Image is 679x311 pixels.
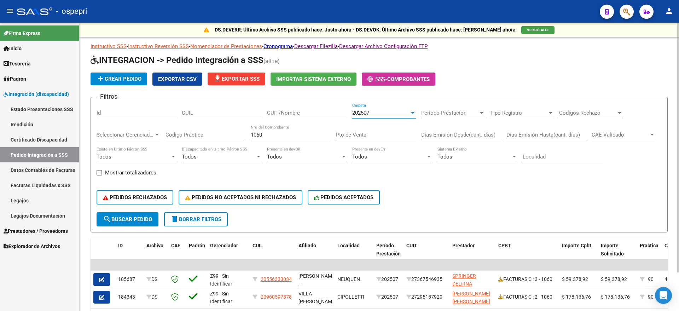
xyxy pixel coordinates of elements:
[190,43,262,50] a: Nomenclador de Prestaciones
[185,194,296,201] span: PEDIDOS NO ACEPTADOS NI RECHAZADOS
[146,275,166,283] div: DS
[97,154,111,160] span: Todos
[261,294,292,300] span: 20960597878
[648,294,654,300] span: 90
[562,294,591,300] span: $ 178.136,76
[4,227,68,235] span: Prestadores / Proveedores
[640,243,658,248] span: Practica
[91,55,263,65] span: INTEGRACION -> Pedido Integración a SSS
[164,212,228,226] button: Borrar Filtros
[261,276,292,282] span: 20556333034
[376,275,401,283] div: 202507
[665,276,667,282] span: 4
[171,243,180,248] span: CAE
[421,110,478,116] span: Periodo Prestacion
[452,291,490,305] span: [PERSON_NAME] [PERSON_NAME]
[404,238,449,269] datatable-header-cell: CUIT
[271,73,356,86] button: Importar Sistema Externo
[495,238,559,269] datatable-header-cell: CPBT
[339,43,428,50] a: Descargar Archivo Configuración FTP
[521,26,555,34] button: VER DETALLE
[91,43,127,50] a: Instructivo SSS
[56,4,87,19] span: - ospepri
[387,76,430,82] span: Comprobantes
[314,194,374,201] span: PEDIDOS ACEPTADOS
[296,238,335,269] datatable-header-cell: Afiliado
[4,60,31,68] span: Tesorería
[4,90,69,98] span: Integración (discapacidad)
[146,293,166,301] div: DS
[118,275,141,283] div: 185687
[665,7,673,15] mat-icon: person
[91,73,147,85] button: Crear Pedido
[352,110,369,116] span: 202507
[562,276,588,282] span: $ 59.378,92
[210,291,232,305] span: Z99 - Sin Identificar
[170,215,179,223] mat-icon: delete
[158,76,197,82] span: Exportar CSV
[601,294,630,300] span: $ 178.136,76
[598,238,637,269] datatable-header-cell: Importe Solicitado
[128,43,189,50] a: Instructivo Reversión SSS
[213,76,260,82] span: Exportar SSS
[6,7,14,15] mat-icon: menu
[367,76,387,82] span: -
[308,190,380,205] button: PEDIDOS ACEPTADOS
[96,76,141,82] span: Crear Pedido
[267,154,282,160] span: Todos
[655,287,672,304] div: Open Intercom Messenger
[189,243,205,248] span: Padrón
[210,273,232,287] span: Z99 - Sin Identificar
[337,276,360,282] span: NEUQUEN
[118,243,123,248] span: ID
[4,29,40,37] span: Firma Express
[406,275,447,283] div: 27367546935
[498,293,556,301] div: FACTURAS C : 2 - 1060
[376,293,401,301] div: 202507
[562,243,593,248] span: Importe Cpbt.
[179,190,302,205] button: PEDIDOS NO ACEPTADOS NI RECHAZADOS
[103,215,111,223] mat-icon: search
[490,110,547,116] span: Tipo Registro
[335,238,373,269] datatable-header-cell: Localidad
[449,238,495,269] datatable-header-cell: Prestador
[4,242,60,250] span: Explorador de Archivos
[437,154,452,160] span: Todos
[337,243,360,248] span: Localidad
[263,43,293,50] a: Cronograma
[152,73,202,86] button: Exportar CSV
[559,238,598,269] datatable-header-cell: Importe Cpbt.
[186,238,207,269] datatable-header-cell: Padrón
[648,276,654,282] span: 90
[4,45,22,52] span: Inicio
[498,275,556,283] div: FACTURAS C : 3 - 1060
[115,238,144,269] datatable-header-cell: ID
[144,238,168,269] datatable-header-cell: Archivo
[146,243,163,248] span: Archivo
[406,243,417,248] span: CUIT
[213,74,222,83] mat-icon: file_download
[118,293,141,301] div: 184343
[168,238,186,269] datatable-header-cell: CAE
[452,243,475,248] span: Prestador
[373,238,404,269] datatable-header-cell: Período Prestación
[208,73,265,85] button: Exportar SSS
[210,243,238,248] span: Gerenciador
[103,194,167,201] span: PEDIDOS RECHAZADOS
[97,212,158,226] button: Buscar Pedido
[559,110,616,116] span: Codigos Rechazo
[276,76,351,82] span: Importar Sistema Externo
[250,238,296,269] datatable-header-cell: CUIL
[527,28,549,32] span: VER DETALLE
[452,273,476,287] span: SPRINGER DELFINA
[97,92,121,102] h3: Filtros
[97,190,173,205] button: PEDIDOS RECHAZADOS
[337,294,364,300] span: CIPOLLETTI
[263,58,280,64] span: (alt+e)
[298,243,316,248] span: Afiliado
[637,238,662,269] datatable-header-cell: Practica
[362,73,435,86] button: -Comprobantes
[294,43,338,50] a: Descargar Filezilla
[215,26,516,34] p: DS.DEVERR: Último Archivo SSS publicado hace: Justo ahora - DS.DEVOK: Último Archivo SSS publicad...
[406,293,447,301] div: 27295157920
